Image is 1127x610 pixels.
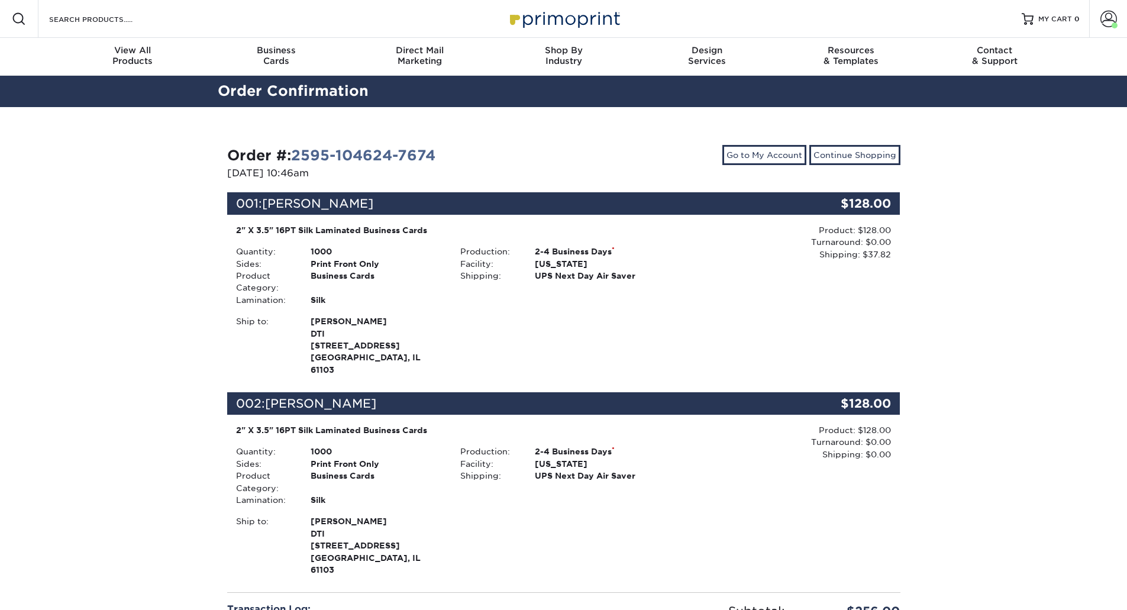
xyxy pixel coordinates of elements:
[227,315,302,376] div: Ship to:
[227,494,302,506] div: Lamination:
[48,12,163,26] input: SEARCH PRODUCTS.....
[526,258,676,270] div: [US_STATE]
[635,45,779,56] span: Design
[809,145,900,165] a: Continue Shopping
[302,270,451,294] div: Business Cards
[505,6,623,31] img: Primoprint
[451,446,526,457] div: Production:
[348,45,492,66] div: Marketing
[311,315,443,327] span: [PERSON_NAME]
[227,147,435,164] strong: Order #:
[227,258,302,270] div: Sides:
[348,38,492,76] a: Direct MailMarketing
[61,45,205,66] div: Products
[923,38,1067,76] a: Contact& Support
[311,515,443,527] span: [PERSON_NAME]
[209,80,919,102] h2: Order Confirmation
[451,258,526,270] div: Facility:
[311,540,443,551] span: [STREET_ADDRESS]
[311,315,443,375] strong: [GEOGRAPHIC_DATA], IL 61103
[526,246,676,257] div: 2-4 Business Days
[635,38,779,76] a: DesignServices
[204,45,348,56] span: Business
[227,192,788,215] div: 001:
[451,270,526,282] div: Shipping:
[779,45,923,56] span: Resources
[227,458,302,470] div: Sides:
[302,458,451,470] div: Print Front Only
[302,258,451,270] div: Print Front Only
[311,340,443,351] span: [STREET_ADDRESS]
[262,196,373,211] span: [PERSON_NAME]
[1074,15,1080,23] span: 0
[526,470,676,482] div: UPS Next Day Air Saver
[302,294,451,306] div: Silk
[311,328,443,340] span: DTI
[788,192,900,215] div: $128.00
[1038,14,1072,24] span: MY CART
[236,224,667,236] div: 2" X 3.5" 16PT Silk Laminated Business Cards
[302,446,451,457] div: 1000
[779,38,923,76] a: Resources& Templates
[923,45,1067,66] div: & Support
[61,45,205,56] span: View All
[526,446,676,457] div: 2-4 Business Days
[227,470,302,494] div: Product Category:
[492,38,635,76] a: Shop ByIndustry
[204,45,348,66] div: Cards
[302,494,451,506] div: Silk
[492,45,635,66] div: Industry
[676,424,891,460] div: Product: $128.00 Turnaround: $0.00 Shipping: $0.00
[722,145,806,165] a: Go to My Account
[227,166,555,180] p: [DATE] 10:46am
[227,392,788,415] div: 002:
[779,45,923,66] div: & Templates
[451,458,526,470] div: Facility:
[61,38,205,76] a: View AllProducts
[311,515,443,575] strong: [GEOGRAPHIC_DATA], IL 61103
[676,224,891,260] div: Product: $128.00 Turnaround: $0.00 Shipping: $37.82
[492,45,635,56] span: Shop By
[265,396,376,411] span: [PERSON_NAME]
[227,246,302,257] div: Quantity:
[291,147,435,164] a: 2595-104624-7674
[526,458,676,470] div: [US_STATE]
[451,246,526,257] div: Production:
[526,270,676,282] div: UPS Next Day Air Saver
[635,45,779,66] div: Services
[311,528,443,540] span: DTI
[204,38,348,76] a: BusinessCards
[227,446,302,457] div: Quantity:
[227,270,302,294] div: Product Category:
[451,470,526,482] div: Shipping:
[227,515,302,576] div: Ship to:
[302,246,451,257] div: 1000
[227,294,302,306] div: Lamination:
[302,470,451,494] div: Business Cards
[236,424,667,436] div: 2" X 3.5" 16PT Silk Laminated Business Cards
[788,392,900,415] div: $128.00
[923,45,1067,56] span: Contact
[348,45,492,56] span: Direct Mail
